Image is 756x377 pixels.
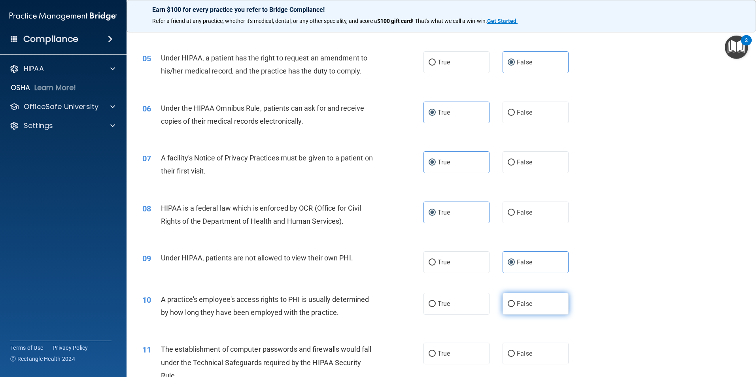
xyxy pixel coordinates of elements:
input: True [429,351,436,357]
input: False [508,210,515,216]
span: False [517,58,532,66]
span: False [517,209,532,216]
input: True [429,60,436,66]
span: A practice's employee's access rights to PHI is usually determined by how long they have been emp... [161,295,369,317]
input: False [508,60,515,66]
p: OfficeSafe University [24,102,98,111]
span: True [438,109,450,116]
span: 07 [142,154,151,163]
img: PMB logo [9,8,117,24]
span: HIPAA is a federal law which is enforced by OCR (Office for Civil Rights of the Department of Hea... [161,204,361,225]
span: 10 [142,295,151,305]
h4: Compliance [23,34,78,45]
input: True [429,301,436,307]
div: 2 [745,40,748,51]
p: HIPAA [24,64,44,74]
p: OSHA [11,83,30,92]
input: False [508,160,515,166]
span: True [438,58,450,66]
a: Settings [9,121,115,130]
input: False [508,260,515,266]
input: True [429,260,436,266]
span: False [517,258,532,266]
span: 09 [142,254,151,263]
span: False [517,350,532,357]
span: 05 [142,54,151,63]
span: Ⓒ Rectangle Health 2024 [10,355,75,363]
input: False [508,301,515,307]
span: 11 [142,345,151,354]
span: True [438,158,450,166]
span: Under HIPAA, a patient has the right to request an amendment to his/her medical record, and the p... [161,54,367,75]
a: HIPAA [9,64,115,74]
span: Refer a friend at any practice, whether it's medical, dental, or any other speciality, and score a [152,18,377,24]
span: ! That's what we call a win-win. [412,18,487,24]
span: False [517,158,532,166]
span: False [517,109,532,116]
input: True [429,160,436,166]
span: 06 [142,104,151,113]
strong: Get Started [487,18,516,24]
span: Under the HIPAA Omnibus Rule, patients can ask for and receive copies of their medical records el... [161,104,364,125]
a: OfficeSafe University [9,102,115,111]
p: Settings [24,121,53,130]
a: Privacy Policy [53,344,88,352]
input: True [429,210,436,216]
span: False [517,300,532,307]
button: Open Resource Center, 2 new notifications [725,36,748,59]
span: 08 [142,204,151,213]
input: False [508,351,515,357]
span: True [438,209,450,216]
a: Get Started [487,18,518,24]
p: Earn $100 for every practice you refer to Bridge Compliance! [152,6,730,13]
span: Under HIPAA, patients are not allowed to view their own PHI. [161,254,353,262]
strong: $100 gift card [377,18,412,24]
input: True [429,110,436,116]
span: True [438,258,450,266]
span: True [438,300,450,307]
span: True [438,350,450,357]
p: Learn More! [34,83,76,92]
span: A facility's Notice of Privacy Practices must be given to a patient on their first visit. [161,154,373,175]
input: False [508,110,515,116]
a: Terms of Use [10,344,43,352]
